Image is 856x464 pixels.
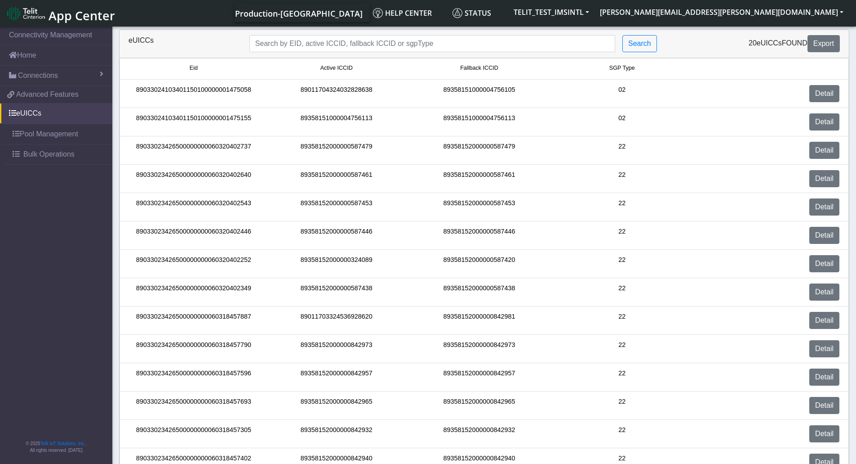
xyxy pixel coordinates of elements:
[4,124,112,144] a: Pool Management
[408,255,551,272] div: 89358152000000587420
[122,198,265,216] div: 89033023426500000000060320402543
[265,284,408,301] div: 89358152000000587438
[550,369,693,386] div: 22
[550,113,693,131] div: 02
[265,397,408,414] div: 89358152000000842965
[550,284,693,301] div: 22
[265,255,408,272] div: 89358152000000324089
[122,425,265,442] div: 89033023426500000000060318457305
[809,142,839,159] a: Detail
[265,425,408,442] div: 89358152000000842932
[408,85,551,102] div: 89358151000004756105
[122,170,265,187] div: 89033023426500000000060320402640
[449,4,508,22] a: Status
[265,198,408,216] div: 89358152000000587453
[809,113,839,131] a: Detail
[550,227,693,244] div: 22
[122,284,265,301] div: 89033023426500000000060320402349
[18,70,58,81] span: Connections
[749,39,757,47] span: 20
[408,284,551,301] div: 89358152000000587438
[265,170,408,187] div: 89358152000000587461
[265,369,408,386] div: 89358152000000842957
[550,170,693,187] div: 22
[23,149,75,160] span: Bulk Operations
[809,85,839,102] a: Detail
[809,227,839,244] a: Detail
[122,369,265,386] div: 89033023426500000000060318457596
[7,6,45,21] img: logo-telit-cinterion-gw-new.png
[265,227,408,244] div: 89358152000000587446
[809,397,839,414] a: Detail
[782,39,807,47] span: found
[408,425,551,442] div: 89358152000000842932
[265,85,408,102] div: 89011704324032828638
[809,255,839,272] a: Detail
[122,85,265,102] div: 89033024103401150100000001475058
[235,8,363,19] span: Production-[GEOGRAPHIC_DATA]
[809,312,839,329] a: Detail
[122,312,265,329] div: 89033023426500000000060318457887
[609,64,635,72] span: SGP Type
[122,142,265,159] div: 89033023426500000000060320402737
[622,35,657,52] button: Search
[122,113,265,131] div: 89033024103401150100000001475155
[809,170,839,187] a: Detail
[809,369,839,386] a: Detail
[809,425,839,442] a: Detail
[408,369,551,386] div: 89358152000000842957
[408,142,551,159] div: 89358152000000587479
[16,89,79,100] span: Advanced Features
[809,198,839,216] a: Detail
[235,4,362,22] a: Your current platform instance
[265,142,408,159] div: 89358152000000587479
[408,198,551,216] div: 89358152000000587453
[4,144,112,164] a: Bulk Operations
[122,227,265,244] div: 89033023426500000000060320402446
[265,340,408,357] div: 89358152000000842973
[550,85,693,102] div: 02
[408,227,551,244] div: 89358152000000587446
[757,39,782,47] span: eUICCs
[49,7,115,24] span: App Center
[408,340,551,357] div: 89358152000000842973
[550,198,693,216] div: 22
[809,340,839,357] a: Detail
[550,312,693,329] div: 22
[550,397,693,414] div: 22
[408,113,551,131] div: 89358151000004756113
[550,340,693,357] div: 22
[249,35,615,52] input: Search...
[122,340,265,357] div: 89033023426500000000060318457790
[550,255,693,272] div: 22
[369,4,449,22] a: Help center
[7,4,114,23] a: App Center
[265,312,408,329] div: 89011703324536928620
[452,8,462,18] img: status.svg
[408,312,551,329] div: 89358152000000842981
[122,35,243,52] div: eUICCs
[807,35,840,52] button: Export
[265,113,408,131] div: 89358151000004756113
[508,4,594,20] button: TELIT_TEST_IMSINTL
[550,425,693,442] div: 22
[122,255,265,272] div: 89033023426500000000060320402252
[408,397,551,414] div: 89358152000000842965
[460,64,498,72] span: Fallback ICCID
[320,64,353,72] span: Active ICCID
[408,170,551,187] div: 89358152000000587461
[813,40,834,47] span: Export
[373,8,383,18] img: knowledge.svg
[122,397,265,414] div: 89033023426500000000060318457693
[452,8,491,18] span: Status
[550,142,693,159] div: 22
[373,8,432,18] span: Help center
[40,441,85,446] a: Telit IoT Solutions, Inc.
[190,64,198,72] span: Eid
[809,284,839,301] a: Detail
[594,4,849,20] button: [PERSON_NAME][EMAIL_ADDRESS][PERSON_NAME][DOMAIN_NAME]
